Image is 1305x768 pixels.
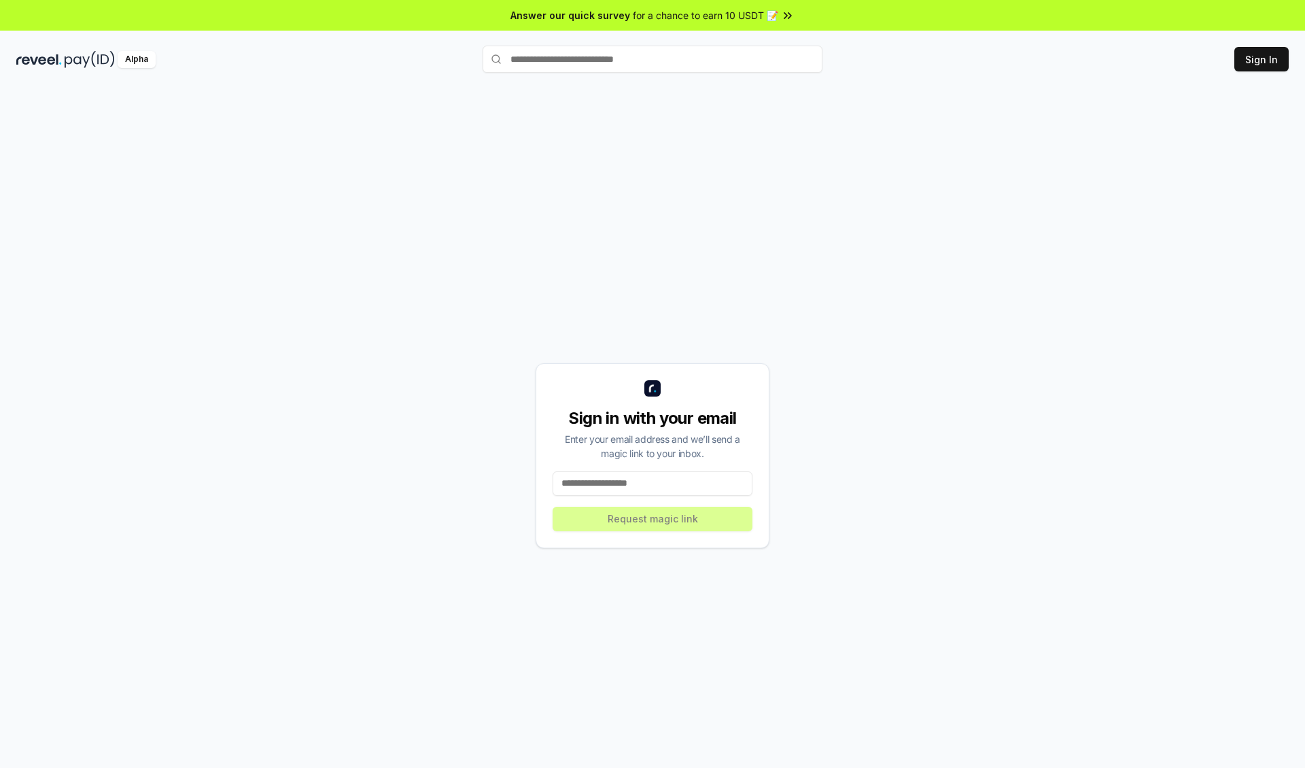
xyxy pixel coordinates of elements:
div: Alpha [118,51,156,68]
img: logo_small [644,380,661,397]
span: Answer our quick survey [510,8,630,22]
button: Sign In [1234,47,1289,71]
div: Enter your email address and we’ll send a magic link to your inbox. [553,432,752,461]
img: pay_id [65,51,115,68]
img: reveel_dark [16,51,62,68]
div: Sign in with your email [553,407,752,429]
span: for a chance to earn 10 USDT 📝 [633,8,778,22]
